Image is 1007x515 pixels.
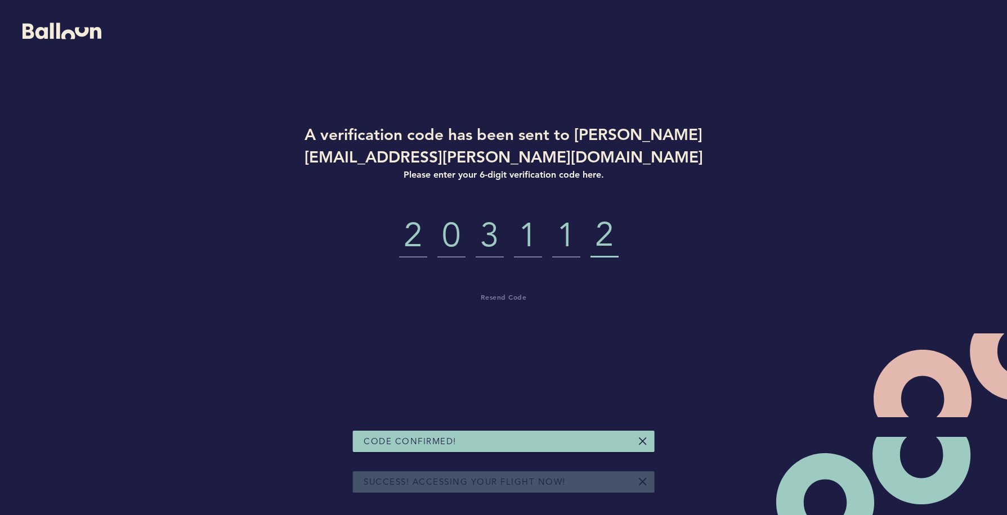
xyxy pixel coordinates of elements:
h1: A verification code has been sent to [PERSON_NAME][EMAIL_ADDRESS][PERSON_NAME][DOMAIN_NAME] [260,123,747,168]
div: Success! Accessing your flight now! [352,471,655,493]
input: Code digit 1 [399,215,427,257]
input: Code digit 5 [552,215,580,257]
input: Code digit 2 [437,215,466,257]
input: Code digit 4 [514,215,542,257]
span: Resend Code [481,292,527,301]
input: Code digit 3 [476,215,504,257]
input: Code digit 6 [590,215,619,257]
h4: Please enter your 6-digit verification code here. [260,168,747,182]
div: Code Confirmed! [352,431,655,452]
button: Resend Code [481,291,527,302]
